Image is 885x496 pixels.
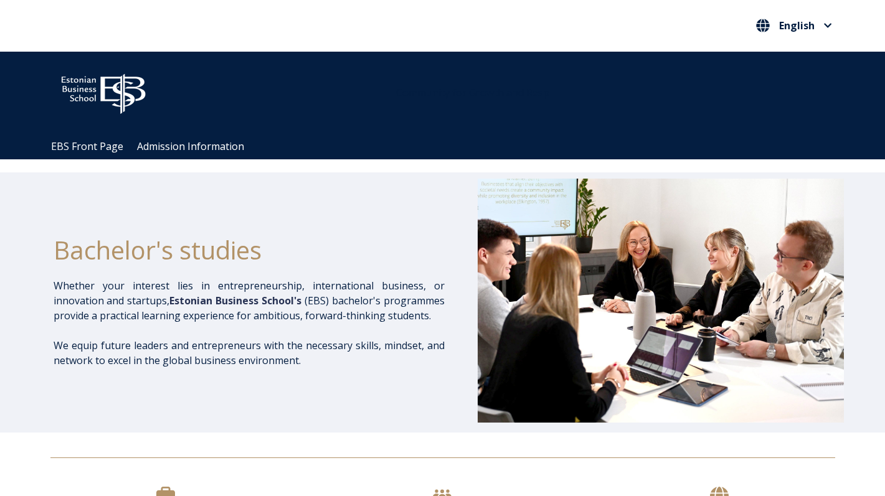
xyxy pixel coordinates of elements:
[50,64,156,118] img: ebs_logo2016_white
[396,86,549,100] span: Community for Growth and Resp
[779,21,815,30] span: English
[478,179,844,423] img: Bachelor's at EBS
[51,139,123,153] a: EBS Front Page
[54,278,445,323] p: Whether your interest lies in entrepreneurship, international business, or innovation and startup...
[54,235,445,266] h1: Bachelor's studies
[753,16,835,35] button: English
[44,134,854,159] div: Navigation Menu
[54,338,445,368] p: We equip future leaders and entrepreneurs with the necessary skills, mindset, and network to exce...
[753,16,835,36] nav: Select your language
[169,294,301,307] span: Estonian Business School's
[137,139,244,153] a: Admission Information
